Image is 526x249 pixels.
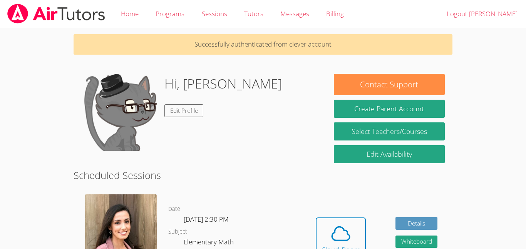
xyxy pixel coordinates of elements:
button: Whiteboard [395,236,438,248]
dt: Subject [168,227,187,237]
a: Edit Availability [334,145,445,163]
a: Select Teachers/Courses [334,122,445,140]
span: [DATE] 2:30 PM [184,215,229,224]
a: Edit Profile [164,104,204,117]
p: Successfully authenticated from clever account [74,34,452,55]
a: Details [395,217,438,230]
span: Messages [280,9,309,18]
button: Create Parent Account [334,100,445,118]
img: default.png [81,74,158,151]
dt: Date [168,204,180,214]
button: Contact Support [334,74,445,95]
img: airtutors_banner-c4298cdbf04f3fff15de1276eac7730deb9818008684d7c2e4769d2f7ddbe033.png [7,4,106,23]
h1: Hi, [PERSON_NAME] [164,74,282,94]
h2: Scheduled Sessions [74,168,452,182]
